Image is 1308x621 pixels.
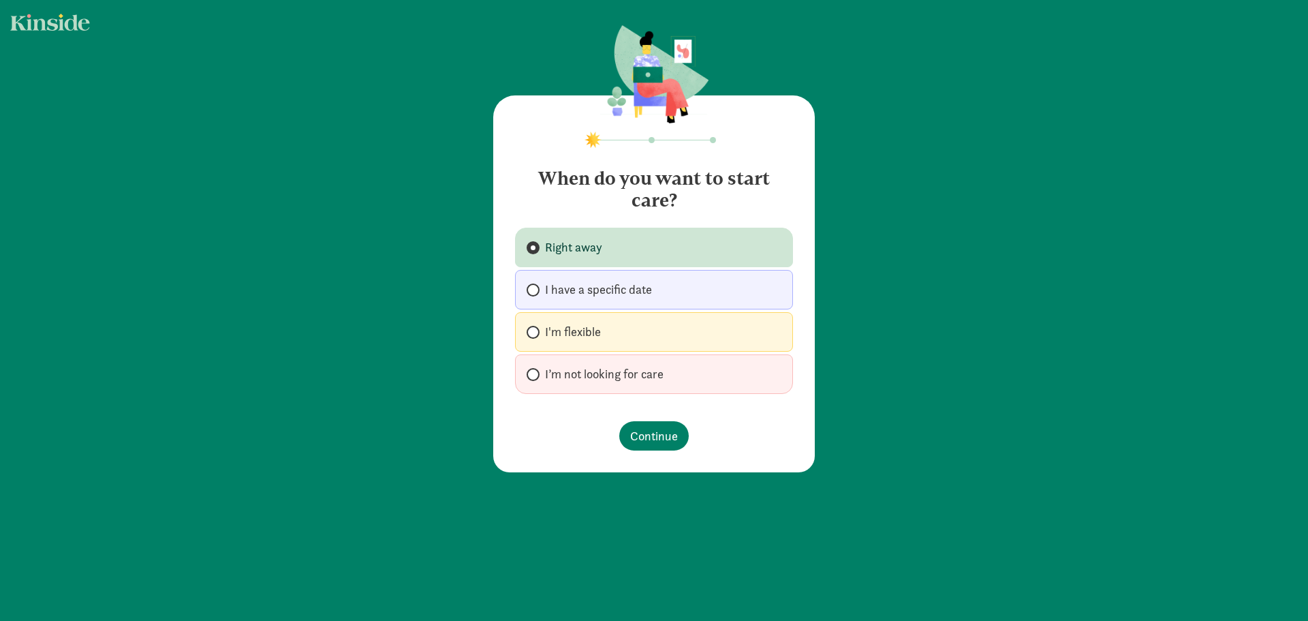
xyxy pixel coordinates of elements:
[545,239,602,256] span: Right away
[545,324,601,340] span: I'm flexible
[515,157,793,211] h4: When do you want to start care?
[545,366,664,382] span: I’m not looking for care
[619,421,689,451] button: Continue
[630,427,678,445] span: Continue
[545,282,652,298] span: I have a specific date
